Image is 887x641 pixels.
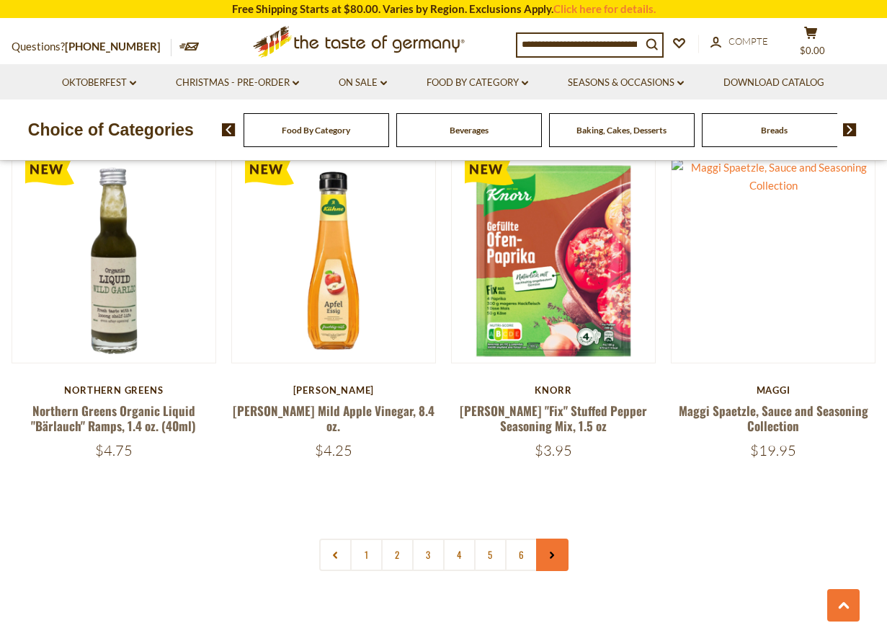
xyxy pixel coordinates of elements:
span: $19.95 [750,441,796,459]
img: next arrow [843,123,857,136]
a: Seasons & Occasions [568,75,684,91]
span: $4.25 [315,441,352,459]
p: Questions? [12,37,171,56]
a: [PHONE_NUMBER] [65,40,161,53]
a: Food By Category [282,125,350,136]
a: Maggi Spaetzle, Sauce and Seasoning Collection [679,402,868,435]
img: Maggi Spaetzle, Sauce and Seasoning Collection [672,159,875,195]
a: On Sale [339,75,387,91]
img: Kuehne Mild Apple Vinegar, 8.4 oz. [232,159,436,363]
button: $0.00 [790,26,833,62]
a: [PERSON_NAME] Mild Apple Vinegar, 8.4 oz. [233,402,434,435]
div: Maggi [671,384,876,396]
a: Northern Greens Organic Liquid "Bärlauch" Ramps, 1.4 oz. (40ml) [31,402,196,435]
a: 2 [381,539,414,571]
a: Breads [761,125,788,136]
a: [PERSON_NAME] "Fix" Stuffed Pepper Seasoning Mix, 1.5 oz [460,402,647,435]
span: $4.75 [95,441,133,459]
a: Christmas - PRE-ORDER [176,75,299,91]
a: 6 [505,539,538,571]
div: Knorr [451,384,656,396]
a: 4 [443,539,476,571]
span: $3.95 [535,441,572,459]
img: Knorr "Fix" Stuffed Pepper Seasoning Mix, 1.5 oz [452,159,656,363]
a: Compte [710,34,768,50]
img: previous arrow [222,123,236,136]
a: Food By Category [427,75,528,91]
a: Beverages [450,125,489,136]
a: Baking, Cakes, Desserts [576,125,667,136]
div: Northern Greens [12,384,217,396]
span: $0.00 [800,45,825,56]
a: 3 [412,539,445,571]
div: [PERSON_NAME] [231,384,437,396]
a: Download Catalog [723,75,824,91]
a: Click here for details. [553,2,656,15]
span: Compte [728,35,768,47]
a: Oktoberfest [62,75,136,91]
a: 5 [474,539,507,571]
a: 1 [350,539,383,571]
img: Northern Greens Organic Liquid "Bärlauch" Ramps, 1.4 oz. (40ml) [12,159,216,363]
